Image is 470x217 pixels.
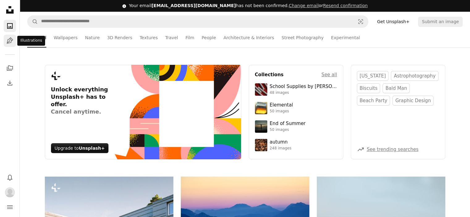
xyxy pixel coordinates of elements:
div: School Supplies by [PERSON_NAME] [270,84,337,90]
a: Street Photography [282,28,324,48]
div: Your email has not been confirmed. [129,3,368,9]
button: Submit an image [418,17,463,27]
a: See all [321,71,337,78]
div: Upgrade to [51,143,108,153]
a: Nature [85,28,100,48]
div: Elemental [270,102,293,108]
button: Search Unsplash [28,16,38,27]
strong: Unsplash+ [79,146,105,151]
a: Elemental50 images [255,102,337,114]
span: Cancel anytime. [51,108,114,115]
img: Avatar of user sudhanshu verma [5,187,15,197]
div: autumn [270,139,291,145]
a: 3D Renders [107,28,132,48]
img: premium_photo-1751985761161-8a269d884c29 [255,102,267,114]
a: Download History [4,77,16,89]
a: Film [185,28,194,48]
a: Architecture & Interiors [223,28,274,48]
a: Photos [4,20,16,32]
img: premium_photo-1715107534993-67196b65cde7 [255,83,267,96]
a: Wallpapers [54,28,78,48]
a: [US_STATE] [357,71,389,81]
h3: Unlock everything Unsplash+ has to offer. [51,86,114,115]
a: Experimental [331,28,360,48]
img: premium_photo-1754398386796-ea3dec2a6302 [255,120,267,133]
img: photo-1637983927634-619de4ccecac [255,139,267,151]
a: End of Summer50 images [255,120,337,133]
a: Textures [140,28,158,48]
button: Notifications [4,171,16,184]
a: bald man [383,83,410,93]
a: Change email [289,3,319,8]
h4: Collections [255,71,284,78]
a: People [202,28,216,48]
span: or [289,3,367,8]
button: Profile [4,186,16,198]
a: Illustrations [4,35,16,47]
span: [EMAIL_ADDRESS][DOMAIN_NAME] [151,3,236,8]
div: 50 images [270,109,293,114]
div: 48 images [270,90,337,95]
a: See trending searches [367,147,419,152]
a: Home — Unsplash [4,4,16,17]
button: Resend confirmation [323,3,367,9]
a: graphic design [392,96,434,106]
a: Collections [4,62,16,74]
a: biscuits [357,83,380,93]
a: School Supplies by [PERSON_NAME]48 images [255,83,337,96]
a: Unlock everything Unsplash+ has to offer.Cancel anytime.Upgrade toUnsplash+ [45,65,241,159]
button: Visual search [353,16,368,27]
button: Menu [4,201,16,213]
a: astrophotography [391,71,438,81]
a: Get Unsplash+ [373,17,413,27]
a: autumn248 images [255,139,337,151]
form: Find visuals sitewide [27,15,368,28]
div: 50 images [270,127,306,132]
a: Travel [165,28,178,48]
div: 248 images [270,146,291,151]
div: End of Summer [270,121,306,127]
a: beach party [357,96,390,106]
